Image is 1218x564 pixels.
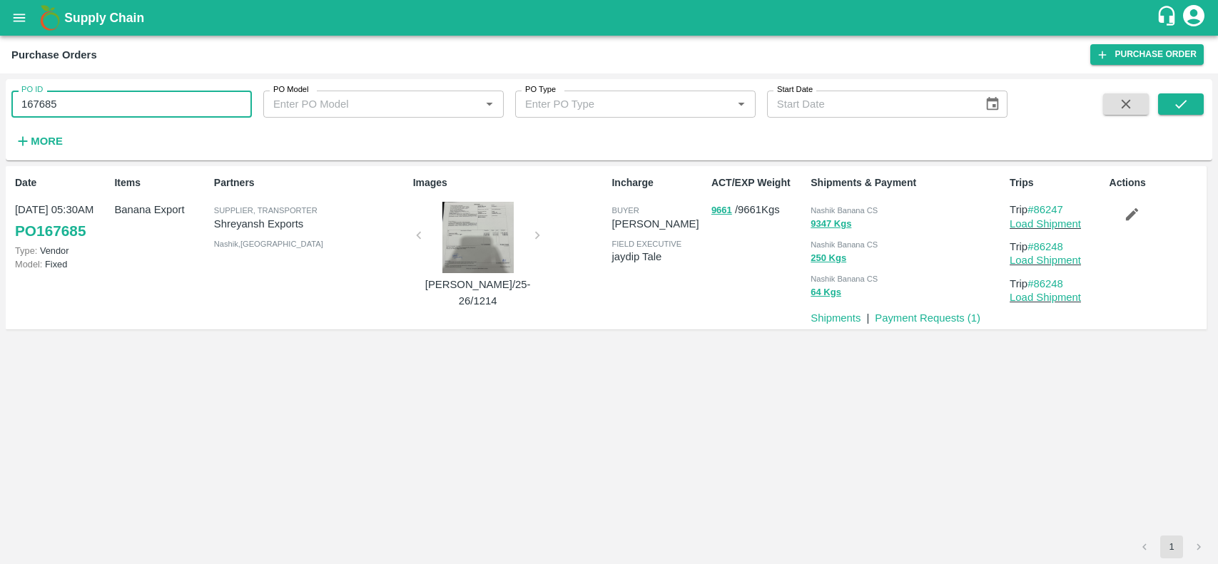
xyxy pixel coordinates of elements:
[31,135,63,147] strong: More
[777,84,813,96] label: Start Date
[1110,175,1203,190] p: Actions
[811,240,878,249] span: Nashik Banana CS
[64,11,144,25] b: Supply Chain
[525,84,556,96] label: PO Type
[811,216,851,232] button: 9347 Kgs
[861,304,869,326] div: |
[1131,535,1212,558] nav: pagination navigation
[1027,278,1063,289] a: #86248
[15,175,108,190] p: Date
[214,206,318,215] span: Supplier, Transporter
[1010,255,1081,266] a: Load Shipment
[732,95,751,113] button: Open
[1010,202,1103,217] p: Trip
[1010,239,1103,255] p: Trip
[519,95,709,113] input: Enter PO Type
[1160,535,1183,558] button: page 1
[611,175,705,190] p: Incharge
[1156,5,1181,31] div: customer-support
[711,202,732,219] button: 9661
[425,277,532,309] p: [PERSON_NAME]/25-26/1214
[413,175,607,190] p: Images
[811,312,861,324] a: Shipments
[611,206,639,215] span: buyer
[15,218,86,244] a: PO167685
[611,216,705,232] p: [PERSON_NAME]
[36,4,64,32] img: logo
[11,129,66,153] button: More
[767,91,973,118] input: Start Date
[611,240,681,248] span: field executive
[3,1,36,34] button: open drawer
[1010,175,1103,190] p: Trips
[268,95,457,113] input: Enter PO Model
[11,46,97,64] div: Purchase Orders
[811,250,846,267] button: 250 Kgs
[214,216,407,232] p: Shreyansh Exports
[15,245,37,256] span: Type:
[1010,276,1103,292] p: Trip
[15,202,108,217] p: [DATE] 05:30AM
[114,175,208,190] p: Items
[811,175,1004,190] p: Shipments & Payment
[875,312,980,324] a: Payment Requests (1)
[1010,218,1081,230] a: Load Shipment
[480,95,499,113] button: Open
[811,206,878,215] span: Nashik Banana CS
[15,257,108,271] p: Fixed
[15,244,108,257] p: Vendor
[1010,292,1081,303] a: Load Shipment
[15,259,42,270] span: Model:
[1027,204,1063,215] a: #86247
[214,175,407,190] p: Partners
[711,202,805,218] p: / 9661 Kgs
[214,240,323,248] span: Nashik , [GEOGRAPHIC_DATA]
[979,91,1006,118] button: Choose date
[611,249,705,265] p: jaydip Tale
[1181,3,1207,33] div: account of current user
[11,91,252,118] input: Enter PO ID
[21,84,43,96] label: PO ID
[273,84,309,96] label: PO Model
[811,275,878,283] span: Nashik Banana CS
[1027,241,1063,252] a: #86248
[711,175,805,190] p: ACT/EXP Weight
[64,8,1156,28] a: Supply Chain
[114,202,208,217] p: Banana Export
[1090,44,1204,65] a: Purchase Order
[811,284,841,301] button: 64 Kgs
